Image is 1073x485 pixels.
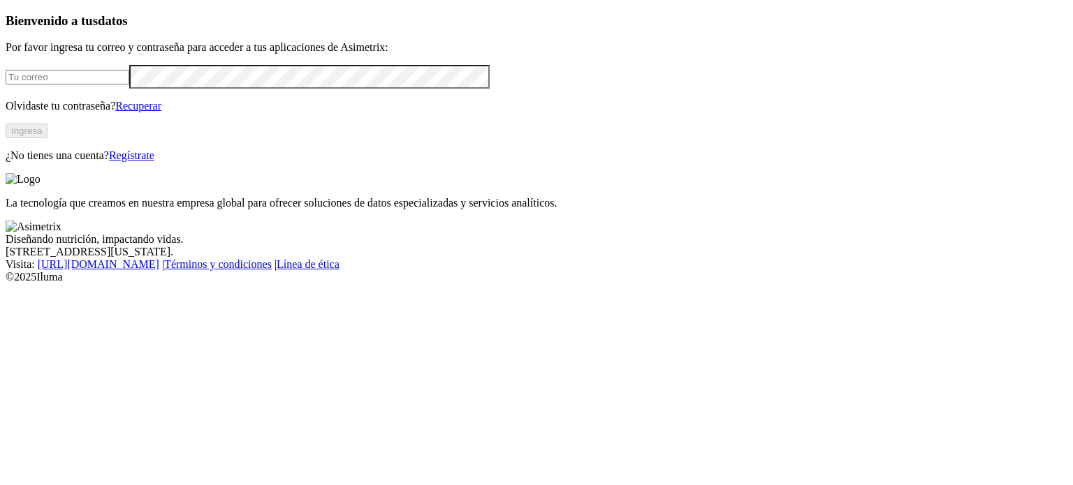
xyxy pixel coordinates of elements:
img: Logo [6,173,41,186]
p: La tecnología que creamos en nuestra empresa global para ofrecer soluciones de datos especializad... [6,197,1067,209]
div: Visita : | | [6,258,1067,271]
div: Diseñando nutrición, impactando vidas. [6,233,1067,246]
a: Línea de ética [277,258,340,270]
input: Tu correo [6,70,129,84]
div: © 2025 Iluma [6,271,1067,283]
div: [STREET_ADDRESS][US_STATE]. [6,246,1067,258]
p: ¿No tienes una cuenta? [6,149,1067,162]
p: Por favor ingresa tu correo y contraseña para acceder a tus aplicaciones de Asimetrix: [6,41,1067,54]
h3: Bienvenido a tus [6,13,1067,29]
a: Términos y condiciones [164,258,272,270]
img: Asimetrix [6,221,61,233]
p: Olvidaste tu contraseña? [6,100,1067,112]
a: Recuperar [115,100,161,112]
a: Regístrate [109,149,154,161]
span: datos [98,13,128,28]
button: Ingresa [6,124,48,138]
a: [URL][DOMAIN_NAME] [38,258,159,270]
